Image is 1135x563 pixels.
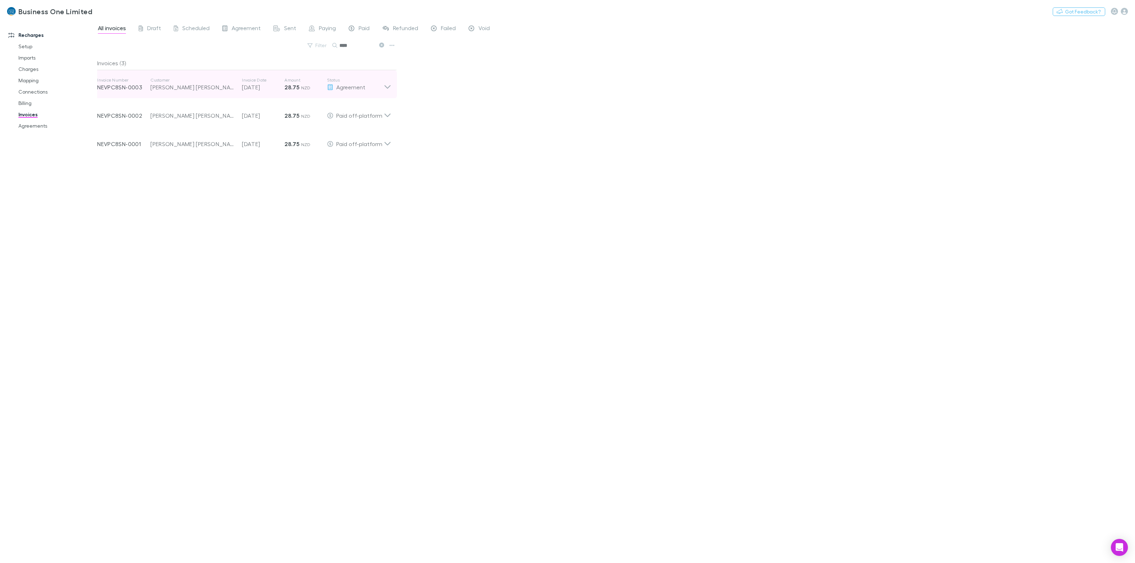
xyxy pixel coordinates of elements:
span: Agreement [232,24,261,34]
span: Paid off-platform [336,112,382,119]
span: Paid off-platform [336,140,382,147]
span: NZD [301,142,311,147]
button: Got Feedback? [1053,7,1105,16]
strong: 28.75 [284,140,299,147]
a: Connections [11,86,103,97]
span: Agreement [336,84,365,90]
a: Invoices [11,109,103,120]
span: Sent [284,24,296,34]
span: Draft [147,24,161,34]
div: NEVPC8SN-0001[PERSON_NAME] [PERSON_NAME][DATE]28.75 NZDPaid off-platform [92,127,397,155]
span: NZD [301,113,311,119]
a: Imports [11,52,103,63]
div: Open Intercom Messenger [1111,539,1128,556]
span: All invoices [98,24,126,34]
span: Failed [441,24,456,34]
span: Scheduled [182,24,210,34]
p: Invoice Number [97,77,150,83]
p: Status [327,77,384,83]
div: Invoice NumberNEVPC8SN-0003Customer[PERSON_NAME] [PERSON_NAME]Invoice Date[DATE]Amount28.75 NZDSt... [92,70,397,99]
div: [PERSON_NAME] [PERSON_NAME] [150,140,235,148]
h3: Business One Limited [18,7,92,16]
button: Filter [304,41,331,50]
span: Paying [319,24,336,34]
p: [DATE] [242,83,284,91]
a: Charges [11,63,103,75]
span: Refunded [393,24,418,34]
p: NEVPC8SN-0002 [97,111,150,120]
p: Customer [150,77,235,83]
a: Billing [11,97,103,109]
strong: 28.75 [284,112,299,119]
div: NEVPC8SN-0002[PERSON_NAME] [PERSON_NAME][DATE]28.75 NZDPaid off-platform [92,99,397,127]
p: [DATE] [242,111,284,120]
a: Agreements [11,120,103,132]
p: NEVPC8SN-0003 [97,83,150,91]
span: Void [478,24,490,34]
span: NZD [301,85,311,90]
a: Recharges [1,29,103,41]
div: [PERSON_NAME] [PERSON_NAME] [150,111,235,120]
a: Setup [11,41,103,52]
span: Paid [359,24,370,34]
strong: 28.75 [284,84,299,91]
a: Mapping [11,75,103,86]
a: Business One Limited [3,3,96,20]
div: [PERSON_NAME] [PERSON_NAME] [150,83,235,91]
p: Amount [284,77,327,83]
p: Invoice Date [242,77,284,83]
img: Business One Limited's Logo [7,7,16,16]
p: [DATE] [242,140,284,148]
p: NEVPC8SN-0001 [97,140,150,148]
